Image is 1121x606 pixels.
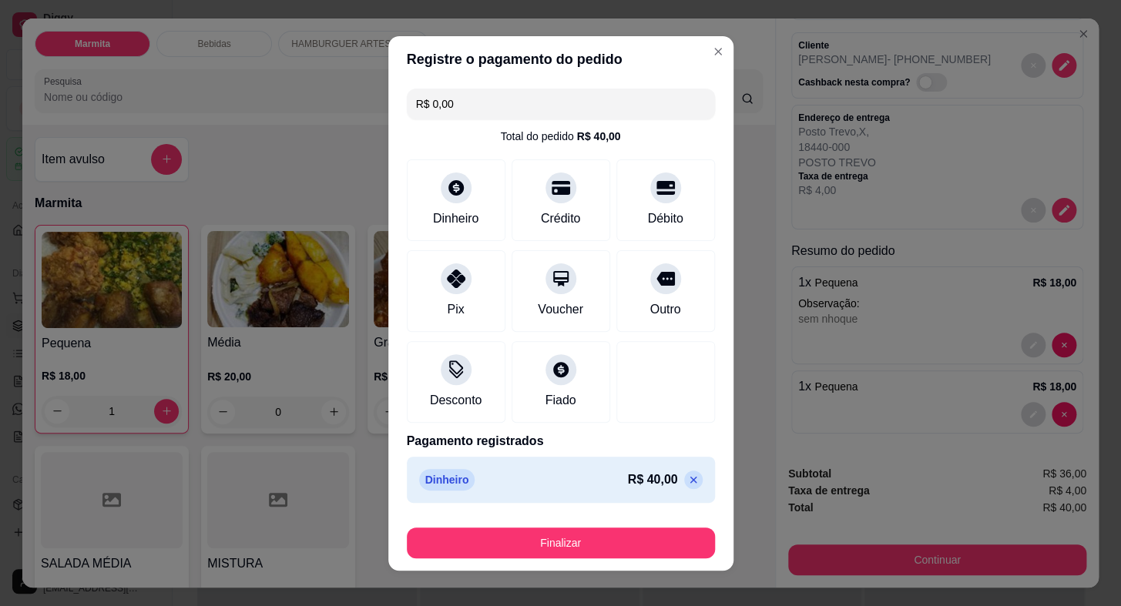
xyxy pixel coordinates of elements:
[577,129,621,144] div: R$ 40,00
[419,469,475,490] p: Dinheiro
[649,300,680,319] div: Outro
[430,391,482,410] div: Desconto
[628,470,678,489] p: R$ 40,00
[647,209,683,228] div: Débito
[541,209,581,228] div: Crédito
[416,89,706,119] input: Ex.: hambúrguer de cordeiro
[706,39,730,64] button: Close
[545,391,576,410] div: Fiado
[433,209,479,228] div: Dinheiro
[447,300,464,319] div: Pix
[407,432,715,450] p: Pagamento registrados
[388,36,733,82] header: Registre o pagamento do pedido
[538,300,583,319] div: Voucher
[407,527,715,558] button: Finalizar
[501,129,621,144] div: Total do pedido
